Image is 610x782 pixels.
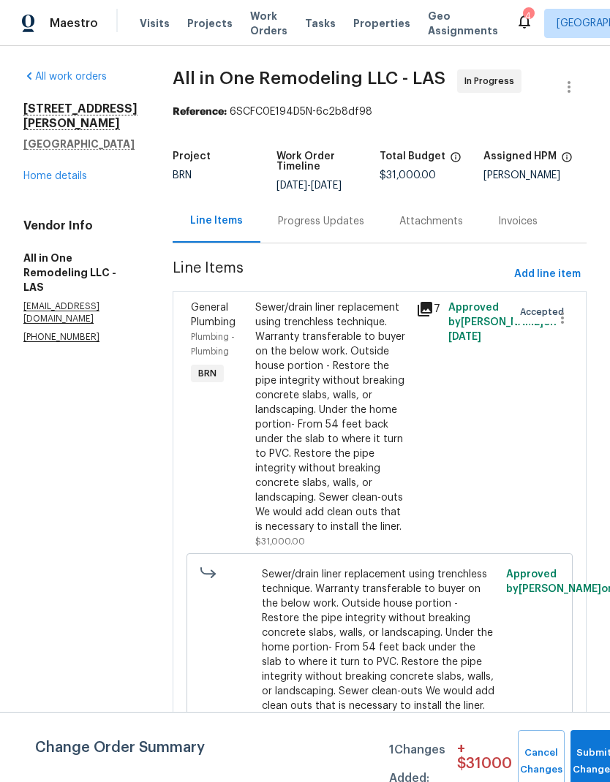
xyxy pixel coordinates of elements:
[255,300,407,534] div: Sewer/drain liner replacement using trenchless technique. Warranty transferable to buyer on the b...
[561,151,573,170] span: The hpm assigned to this work order.
[190,213,243,228] div: Line Items
[448,332,481,342] span: [DATE]
[450,151,462,170] span: The total cost of line items that have been proposed by Opendoor. This sum includes line items th...
[276,181,342,191] span: -
[140,16,170,31] span: Visits
[23,171,87,181] a: Home details
[416,300,440,318] div: 7
[173,261,508,288] span: Line Items
[525,745,557,778] span: Cancel Changes
[483,170,587,181] div: [PERSON_NAME]
[278,214,364,229] div: Progress Updates
[380,170,436,181] span: $31,000.00
[173,170,192,181] span: BRN
[464,74,520,88] span: In Progress
[173,69,445,87] span: All in One Remodeling LLC - LAS
[191,303,236,327] span: General Plumbing
[380,151,445,162] h5: Total Budget
[50,16,98,31] span: Maestro
[520,305,570,319] span: Accepted
[514,265,581,284] span: Add line item
[187,16,233,31] span: Projects
[173,151,211,162] h5: Project
[262,567,498,713] span: Sewer/drain liner replacement using trenchless technique. Warranty transferable to buyer on the b...
[255,537,305,546] span: $31,000.00
[305,18,336,29] span: Tasks
[173,107,227,117] b: Reference:
[353,16,410,31] span: Properties
[23,72,107,82] a: All work orders
[250,9,287,38] span: Work Orders
[498,214,538,229] div: Invoices
[578,745,610,778] span: Submit Changes
[23,219,138,233] h4: Vendor Info
[399,214,463,229] div: Attachments
[483,151,557,162] h5: Assigned HPM
[191,333,235,356] span: Plumbing - Plumbing
[311,181,342,191] span: [DATE]
[448,303,557,342] span: Approved by [PERSON_NAME] on
[23,251,138,295] h5: All in One Remodeling LLC - LAS
[173,105,587,119] div: 6SCFC0E194D5N-6c2b8df98
[523,9,533,23] div: 4
[428,9,498,38] span: Geo Assignments
[192,366,222,381] span: BRN
[276,181,307,191] span: [DATE]
[276,151,380,172] h5: Work Order Timeline
[508,261,587,288] button: Add line item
